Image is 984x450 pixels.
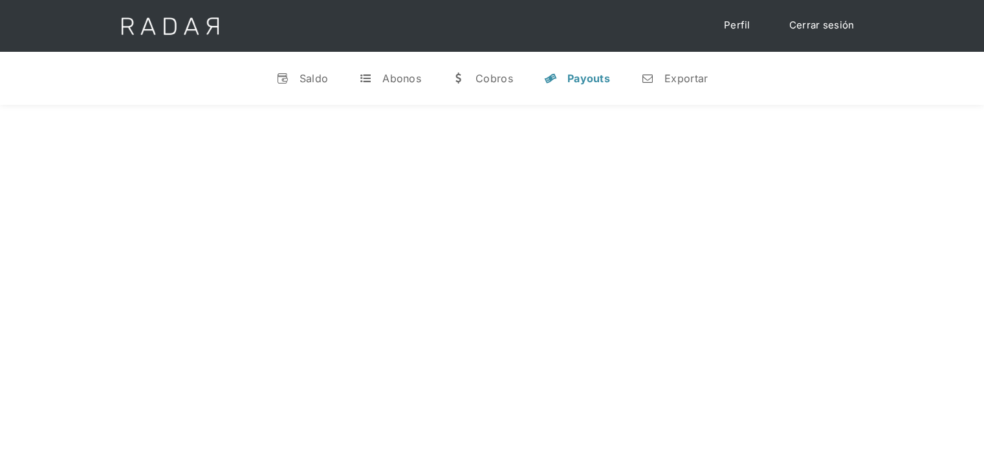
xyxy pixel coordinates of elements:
div: t [359,72,372,85]
a: Cerrar sesión [776,13,868,38]
div: Exportar [664,72,708,85]
div: w [452,72,465,85]
div: Payouts [567,72,610,85]
div: Saldo [300,72,329,85]
div: n [641,72,654,85]
a: Perfil [711,13,763,38]
div: Abonos [382,72,421,85]
div: Cobros [476,72,513,85]
div: v [276,72,289,85]
div: y [544,72,557,85]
